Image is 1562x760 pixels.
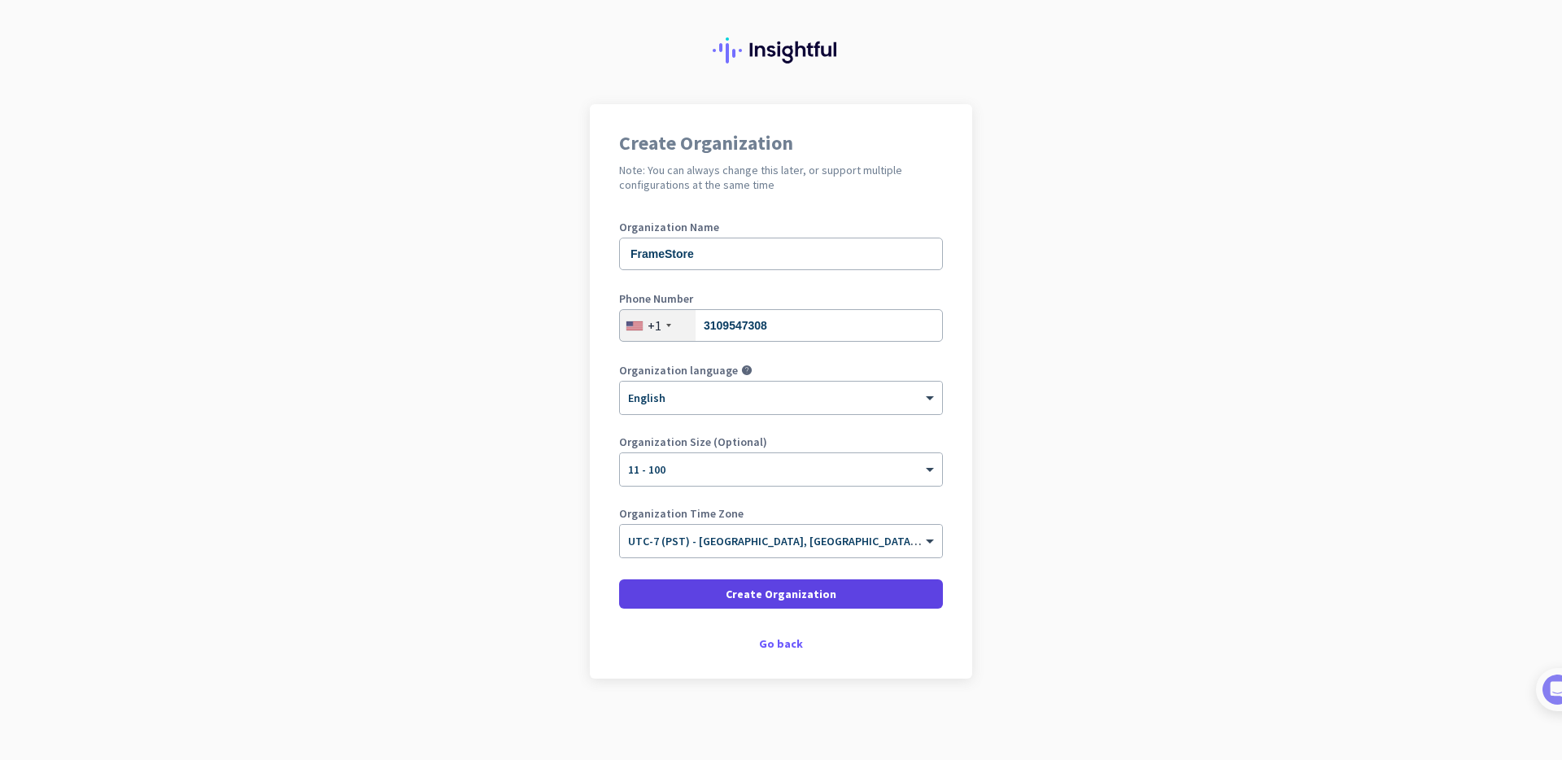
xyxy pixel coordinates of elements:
[713,37,849,63] img: Insightful
[619,293,943,304] label: Phone Number
[619,309,943,342] input: 201-555-0123
[619,133,943,153] h1: Create Organization
[619,238,943,270] input: What is the name of your organization?
[619,221,943,233] label: Organization Name
[619,163,943,192] h2: Note: You can always change this later, or support multiple configurations at the same time
[648,317,661,334] div: +1
[741,365,753,376] i: help
[619,638,943,649] div: Go back
[726,586,836,602] span: Create Organization
[619,579,943,609] button: Create Organization
[619,436,943,448] label: Organization Size (Optional)
[619,365,738,376] label: Organization language
[619,508,943,519] label: Organization Time Zone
